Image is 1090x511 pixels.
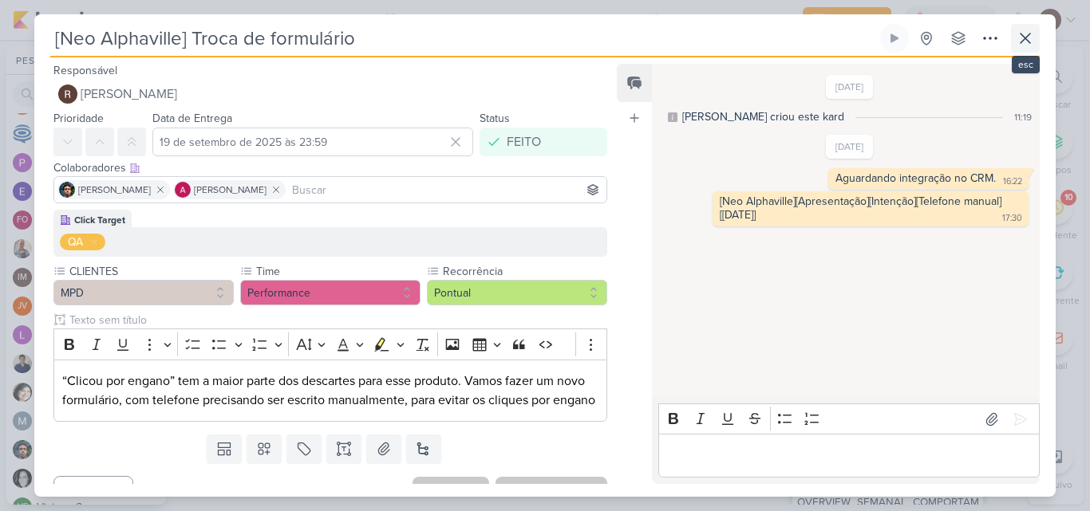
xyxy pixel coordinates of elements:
label: Status [480,112,510,125]
input: Buscar [289,180,603,199]
button: [PERSON_NAME] [53,80,607,108]
button: MPD [53,280,234,305]
div: Ligar relógio [888,32,901,45]
img: Rafael Dornelles [58,85,77,104]
img: Alessandra Gomes [175,182,191,198]
label: Time [255,263,421,280]
span: “Clicou por engano” tem a maior parte dos descartes para esse produto. Vamos fazer um novo formul... [62,373,595,408]
div: 17:30 [1002,212,1022,225]
button: Pontual [427,280,607,305]
span: [PERSON_NAME] [194,183,267,197]
label: Data de Entrega [152,112,232,125]
div: Editor toolbar [658,403,1040,434]
div: [PERSON_NAME] criou este kard [682,108,844,125]
label: CLIENTES [68,263,234,280]
button: Performance [240,280,421,305]
div: Click Target [74,213,125,227]
span: [PERSON_NAME] [78,183,151,197]
span: [PERSON_NAME] [81,85,177,104]
div: Editor editing area: main [658,434,1040,478]
input: Kard Sem Título [50,24,877,53]
label: Recorrência [441,263,607,280]
div: 11:19 [1014,110,1032,124]
div: Colaboradores [53,159,607,176]
label: Responsável [53,64,117,77]
div: QA [68,234,83,250]
div: [Neo Alphaville][Apresentação][Intenção][Telefone manual][[DATE]] [720,195,1001,222]
div: Editor editing area: main [53,360,607,423]
div: FEITO [507,132,541,151]
input: Select a date [152,128,473,156]
input: Texto sem título [66,312,607,328]
label: Prioridade [53,112,104,125]
button: FEITO [480,128,607,156]
div: Editor toolbar [53,328,607,360]
img: Nelito Junior [59,182,75,198]
button: Cancelar [53,476,133,507]
div: 16:22 [1003,175,1022,188]
div: esc [1012,56,1040,73]
div: Aguardando integração no CRM. [835,171,996,185]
